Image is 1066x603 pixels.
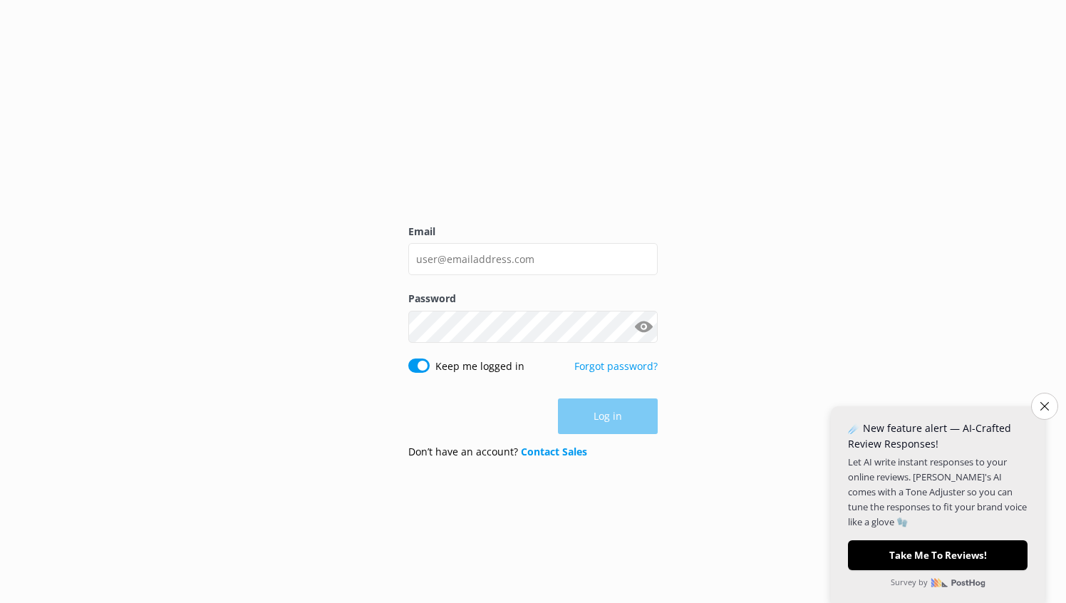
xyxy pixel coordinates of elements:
a: Forgot password? [574,359,658,373]
label: Email [408,224,658,239]
input: user@emailaddress.com [408,243,658,275]
a: Contact Sales [521,445,587,458]
button: Show password [629,312,658,341]
label: Password [408,291,658,306]
p: Don’t have an account? [408,444,587,460]
label: Keep me logged in [435,359,524,374]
